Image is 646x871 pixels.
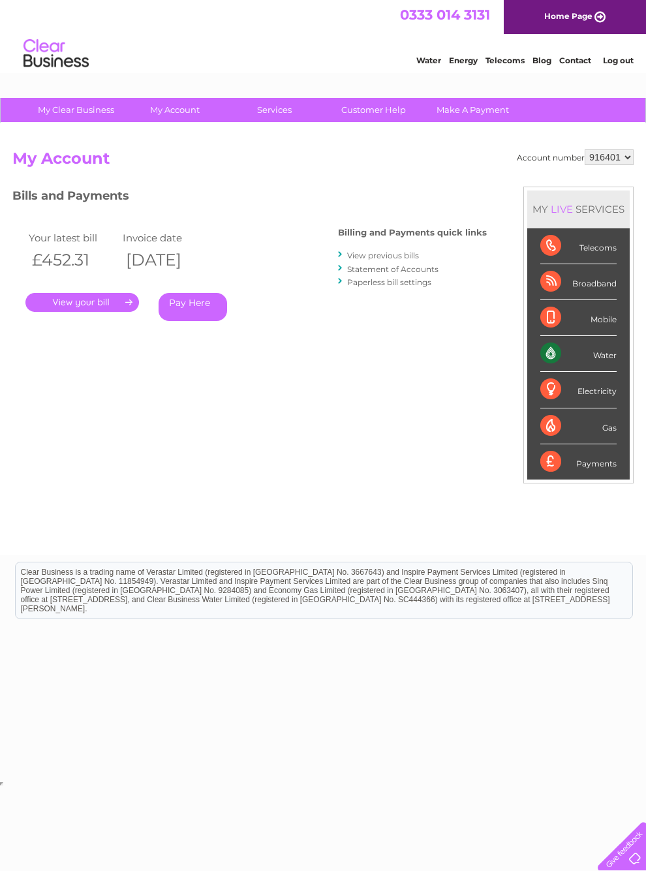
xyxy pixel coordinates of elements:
[25,229,119,247] td: Your latest bill
[25,293,139,312] a: .
[347,251,419,260] a: View previous bills
[320,98,427,122] a: Customer Help
[416,55,441,65] a: Water
[517,149,634,165] div: Account number
[540,336,617,372] div: Water
[540,408,617,444] div: Gas
[338,228,487,237] h4: Billing and Payments quick links
[12,149,634,174] h2: My Account
[540,300,617,336] div: Mobile
[119,247,213,273] th: [DATE]
[400,7,490,23] a: 0333 014 3131
[540,372,617,408] div: Electricity
[540,444,617,480] div: Payments
[16,7,632,63] div: Clear Business is a trading name of Verastar Limited (registered in [GEOGRAPHIC_DATA] No. 3667643...
[527,191,630,228] div: MY SERVICES
[603,55,634,65] a: Log out
[548,203,576,215] div: LIVE
[347,264,438,274] a: Statement of Accounts
[221,98,328,122] a: Services
[121,98,229,122] a: My Account
[347,277,431,287] a: Paperless bill settings
[25,247,119,273] th: £452.31
[159,293,227,321] a: Pay Here
[540,228,617,264] div: Telecoms
[540,264,617,300] div: Broadband
[485,55,525,65] a: Telecoms
[22,98,130,122] a: My Clear Business
[23,34,89,74] img: logo.png
[532,55,551,65] a: Blog
[449,55,478,65] a: Energy
[419,98,527,122] a: Make A Payment
[119,229,213,247] td: Invoice date
[12,187,487,209] h3: Bills and Payments
[559,55,591,65] a: Contact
